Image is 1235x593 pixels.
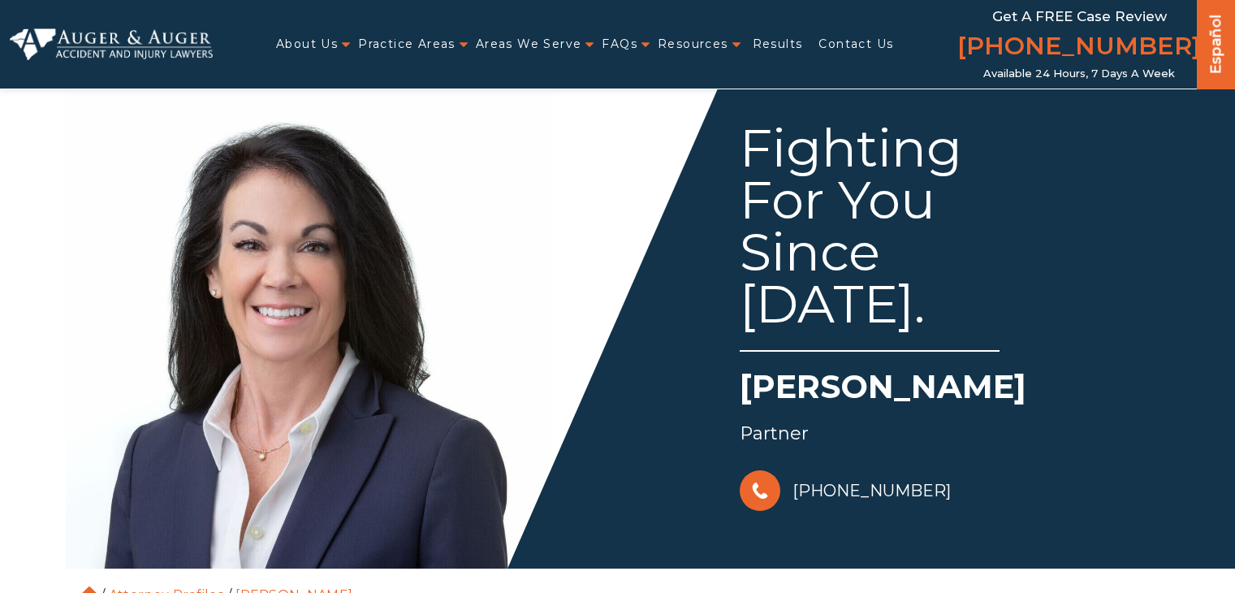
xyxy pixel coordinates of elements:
a: Areas We Serve [476,28,582,61]
a: Practice Areas [358,28,456,61]
a: Contact Us [818,28,893,61]
a: Resources [658,28,728,61]
img: Auger & Auger Accident and Injury Lawyers Logo [10,28,213,59]
a: [PHONE_NUMBER] [740,466,951,515]
span: Available 24 Hours, 7 Days a Week [983,67,1175,80]
div: Partner [740,418,1160,450]
div: Fighting For You Since [DATE]. [740,122,1000,352]
a: [PHONE_NUMBER] [957,28,1201,67]
span: Get a FREE Case Review [992,8,1167,24]
img: Arlene Auger [66,81,553,569]
a: Results [753,28,803,61]
h1: [PERSON_NAME] [740,364,1160,418]
a: FAQs [602,28,637,61]
a: About Us [276,28,338,61]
